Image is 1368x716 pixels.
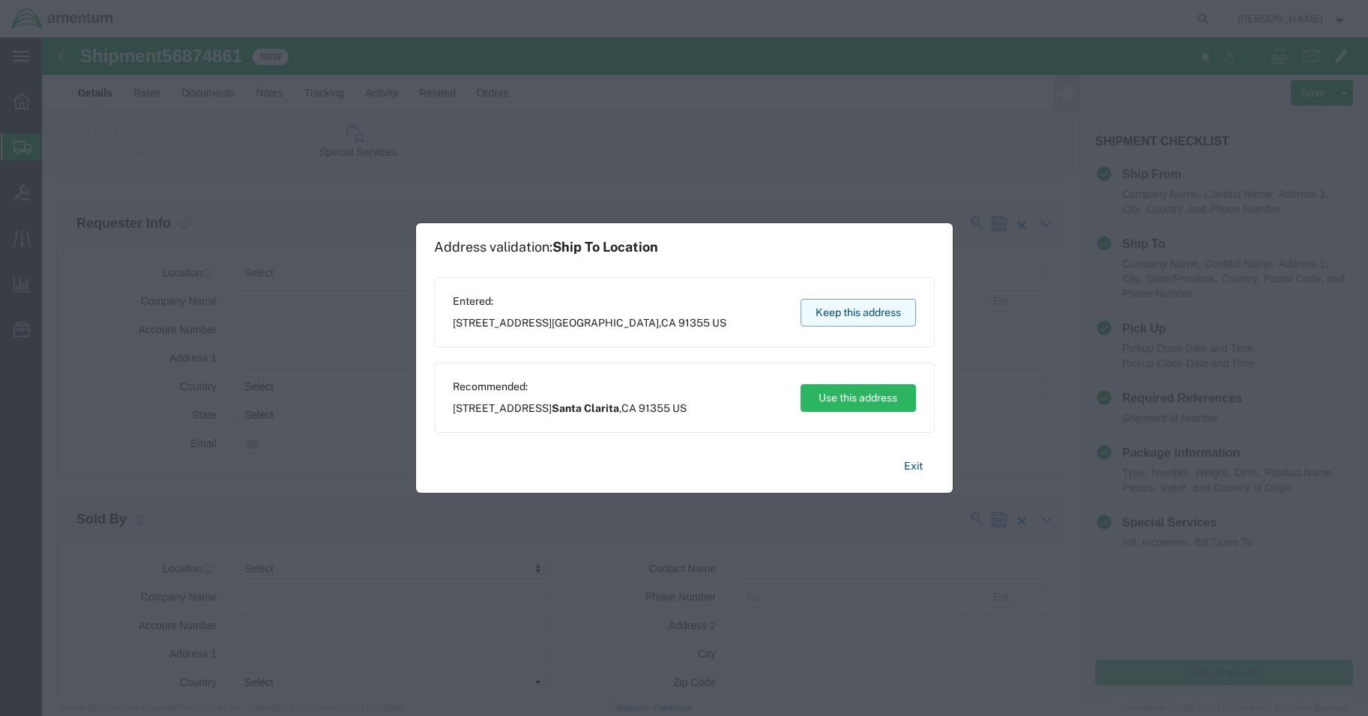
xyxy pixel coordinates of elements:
[552,239,658,255] span: Ship To Location
[621,402,636,414] span: CA
[552,402,619,414] span: Santa Clarita
[712,317,726,329] span: US
[453,294,726,309] span: Entered:
[453,379,687,395] span: Recommended:
[453,315,726,331] span: [STREET_ADDRESS] ,
[661,317,676,329] span: CA
[453,401,687,416] span: [STREET_ADDRESS] ,
[892,453,935,479] button: Exit
[639,402,670,414] span: 91355
[672,402,687,414] span: US
[801,299,916,327] button: Keep this address
[801,384,916,412] button: Use this address
[434,239,658,255] h1: Address validation:
[678,317,710,329] span: 91355
[552,317,659,329] span: [GEOGRAPHIC_DATA]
